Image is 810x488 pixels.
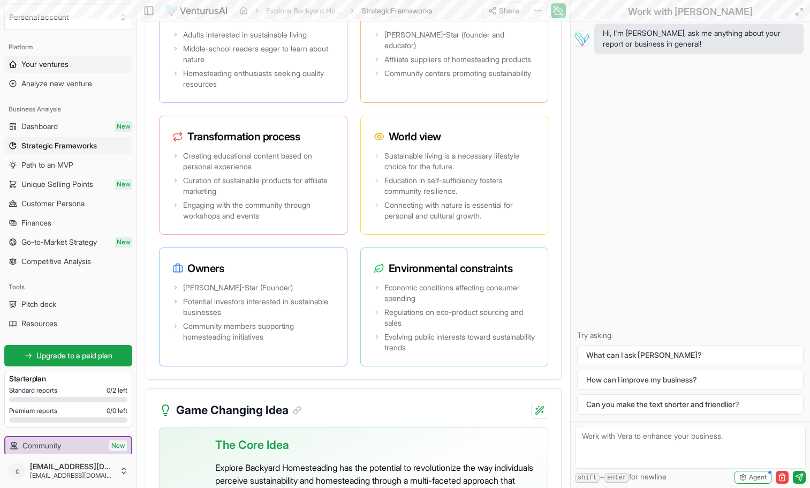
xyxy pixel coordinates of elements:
[384,68,531,79] span: Community centers promoting sustainability
[21,140,97,151] span: Strategic Frameworks
[4,296,132,313] a: Pitch deck
[4,56,132,73] a: Your ventures
[604,473,629,483] kbd: enter
[9,373,127,384] h3: Starter plan
[374,261,535,276] h3: Environmental constraints
[4,137,132,154] a: Strategic Frameworks
[9,407,57,415] span: Premium reports
[183,151,334,172] span: Creating educational content based on personal experience
[107,386,127,395] span: 0 / 2 left
[749,473,767,482] span: Agent
[21,179,93,190] span: Unique Selling Points
[21,299,56,310] span: Pitch deck
[603,28,795,49] span: Hi, I'm [PERSON_NAME], ask me anything about your report or business in general!
[384,175,535,197] span: Education in self-sufficiency fosters community resilience.
[183,282,293,293] span: [PERSON_NAME]-Star (Founder)
[4,195,132,212] a: Customer Persona
[115,237,132,247] span: New
[384,151,535,172] span: Sustainable living is a necessary lifestyle choice for the future.
[21,318,57,329] span: Resources
[9,462,26,479] span: c
[384,332,535,353] span: Evolving public interests toward sustainability trends
[30,471,115,480] span: [EMAIL_ADDRESS][DOMAIN_NAME]
[109,440,127,451] span: New
[172,261,334,276] h3: Owners
[9,386,57,395] span: Standard reports
[4,176,132,193] a: Unique Selling PointsNew
[21,59,69,70] span: Your ventures
[384,54,531,65] span: Affiliate suppliers of homesteading products
[21,121,58,132] span: Dashboard
[36,350,112,361] span: Upgrade to a paid plan
[21,237,97,247] span: Go-to-Market Strategy
[30,462,115,471] span: [EMAIL_ADDRESS][DOMAIN_NAME]
[115,179,132,190] span: New
[4,345,132,366] a: Upgrade to a paid plan
[21,160,73,170] span: Path to an MVP
[384,307,535,328] span: Regulations on eco-product sourcing and sales
[735,471,771,484] button: Agent
[183,296,334,318] span: Potential investors interested in sustainable businesses
[4,214,132,231] a: Finances
[4,156,132,174] a: Path to an MVP
[384,29,535,51] span: [PERSON_NAME]-Star (founder and educator)
[4,458,132,484] button: c[EMAIL_ADDRESS][DOMAIN_NAME][EMAIL_ADDRESS][DOMAIN_NAME]
[575,473,600,483] kbd: shift
[4,279,132,296] div: Tools
[5,437,131,454] a: CommunityNew
[577,345,804,365] button: What can I ask [PERSON_NAME]?
[215,437,289,454] span: The Core Idea
[183,43,334,65] span: Middle-school readers eager to learn about nature
[107,407,127,415] span: 0 / 0 left
[176,402,301,419] h3: Game Changing Idea
[384,282,535,304] span: Economic conditions affecting consumer spending
[4,101,132,118] div: Business Analysis
[573,30,590,47] img: Vera
[4,118,132,135] a: DashboardNew
[577,394,804,415] button: Can you make the text shorter and friendlier?
[115,121,132,132] span: New
[4,253,132,270] a: Competitive Analysis
[4,39,132,56] div: Platform
[374,129,535,144] h3: World view
[172,129,334,144] h3: Transformation process
[577,370,804,390] button: How can I improve my business?
[575,471,667,483] span: + for newline
[22,440,61,451] span: Community
[183,321,334,342] span: Community members supporting homesteading initiatives
[21,78,92,89] span: Analyze new venture
[21,256,91,267] span: Competitive Analysis
[183,175,334,197] span: Curation of sustainable products for affiliate marketing
[384,200,535,221] span: Connecting with nature is essential for personal and cultural growth.
[21,217,51,228] span: Finances
[4,315,132,332] a: Resources
[21,198,85,209] span: Customer Persona
[183,29,307,40] span: Adults interested in sustainable living
[4,75,132,92] a: Analyze new venture
[577,330,804,341] p: Try asking:
[183,200,334,221] span: Engaging with the community through workshops and events
[183,68,334,89] span: Homesteading enthusiasts seeking quality resources
[4,234,132,251] a: Go-to-Market StrategyNew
